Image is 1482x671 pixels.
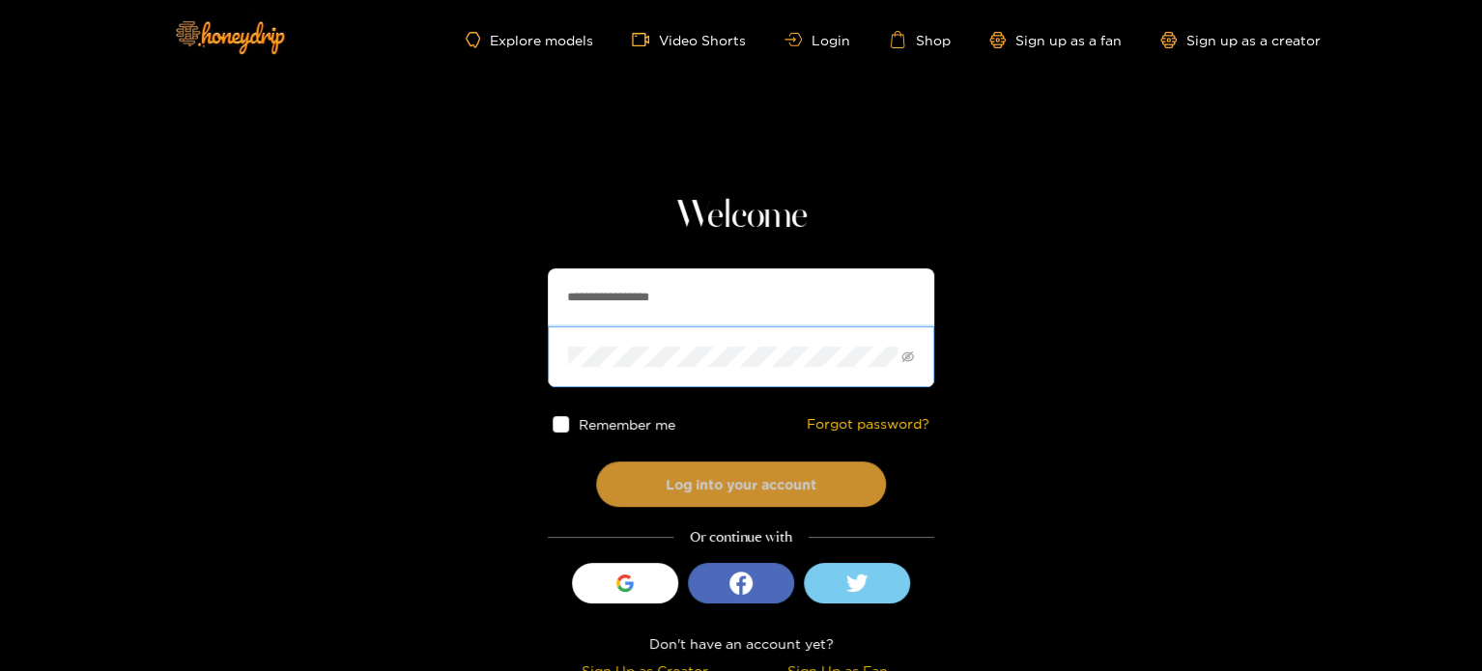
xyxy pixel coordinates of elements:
[784,33,850,47] a: Login
[548,632,934,655] div: Don't have an account yet?
[466,32,593,48] a: Explore models
[901,350,914,363] span: eye-invisible
[579,417,675,432] span: Remember me
[989,32,1122,48] a: Sign up as a fan
[889,31,951,48] a: Shop
[807,416,929,433] a: Forgot password?
[548,526,934,548] div: Or continue with
[548,193,934,239] h1: Welcome
[1160,32,1321,48] a: Sign up as a creator
[632,31,659,48] span: video-camera
[596,461,886,507] button: Log into your account
[632,31,746,48] a: Video Shorts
